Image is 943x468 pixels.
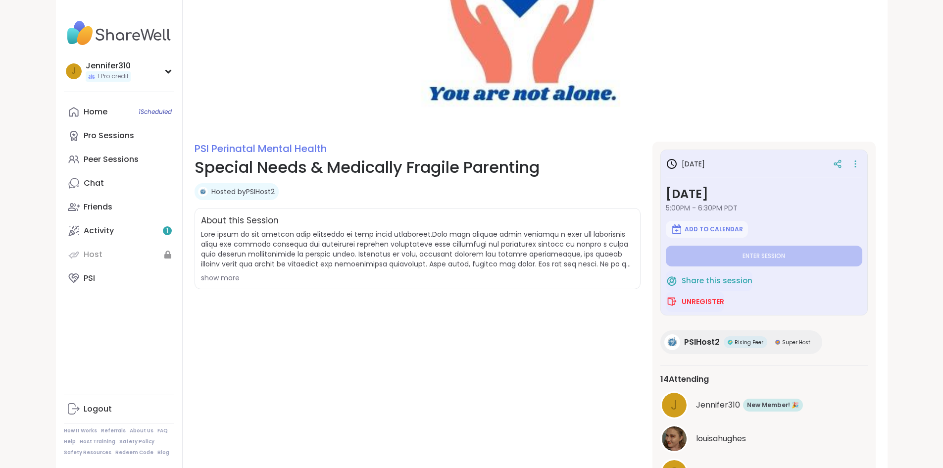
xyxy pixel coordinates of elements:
[696,433,746,445] span: louisahughes
[84,130,134,141] div: Pro Sessions
[115,449,153,456] a: Redeem Code
[666,296,678,308] img: ShareWell Logomark
[660,330,822,354] a: PSIHost2PSIHost2Rising PeerRising PeerSuper HostSuper Host
[743,252,785,260] span: Enter session
[195,142,327,156] a: PSI Perinatal Mental Health
[64,16,174,51] img: ShareWell Nav Logo
[696,399,740,411] span: Jennifer310
[139,108,172,116] span: 1 Scheduled
[684,336,720,348] span: PSIHost2
[64,171,174,195] a: Chat
[64,427,97,434] a: How It Works
[666,185,862,203] h3: [DATE]
[666,275,678,287] img: ShareWell Logomark
[64,100,174,124] a: Home1Scheduled
[201,214,279,227] h2: About this Session
[84,178,104,189] div: Chat
[84,273,95,284] div: PSI
[666,291,724,312] button: Unregister
[84,106,107,117] div: Home
[166,227,168,235] span: 1
[662,426,687,451] img: louisahughes
[685,225,743,233] span: Add to Calendar
[195,156,641,179] h1: Special Needs & Medically Fragile Parenting
[666,221,748,238] button: Add to Calendar
[119,438,154,445] a: Safety Policy
[666,158,705,170] h3: [DATE]
[64,195,174,219] a: Friends
[660,373,709,385] span: 14 Attending
[157,449,169,456] a: Blog
[682,275,752,287] span: Share this session
[64,438,76,445] a: Help
[84,225,114,236] div: Activity
[660,391,868,419] a: JJennifer310New Member! 🎉
[101,427,126,434] a: Referrals
[775,340,780,345] img: Super Host
[84,249,102,260] div: Host
[64,449,111,456] a: Safety Resources
[735,339,763,346] span: Rising Peer
[98,72,129,81] span: 1 Pro credit
[201,273,634,283] div: show more
[84,202,112,212] div: Friends
[64,243,174,266] a: Host
[198,187,208,197] img: PSIHost2
[71,65,76,78] span: J
[80,438,115,445] a: Host Training
[64,219,174,243] a: Activity1
[747,401,799,410] span: New Member! 🎉
[666,270,752,291] button: Share this session
[671,223,683,235] img: ShareWell Logomark
[64,397,174,421] a: Logout
[728,340,733,345] img: Rising Peer
[782,339,810,346] span: Super Host
[666,203,862,213] span: 5:00PM - 6:30PM PDT
[64,266,174,290] a: PSI
[664,334,680,350] img: PSIHost2
[64,148,174,171] a: Peer Sessions
[130,427,153,434] a: About Us
[682,297,724,307] span: Unregister
[666,246,862,266] button: Enter session
[64,124,174,148] a: Pro Sessions
[84,154,139,165] div: Peer Sessions
[671,396,678,415] span: J
[84,404,112,415] div: Logout
[211,187,275,197] a: Hosted byPSIHost2
[660,425,868,453] a: louisahugheslouisahughes
[86,60,131,71] div: Jennifer310
[201,229,634,269] span: Lore ipsum do sit ametcon adip elitseddo ei temp incid utlaboreet.Dolo magn aliquae admin veniamq...
[157,427,168,434] a: FAQ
